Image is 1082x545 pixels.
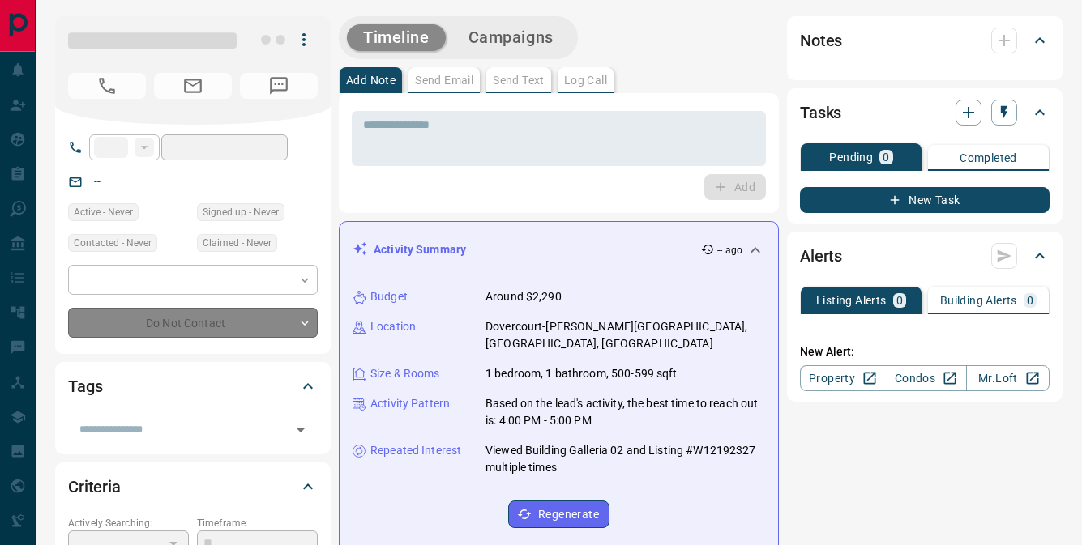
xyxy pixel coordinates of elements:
[485,395,765,429] p: Based on the lead's activity, the best time to reach out is: 4:00 PM - 5:00 PM
[1027,295,1033,306] p: 0
[370,288,408,305] p: Budget
[203,204,279,220] span: Signed up - Never
[452,24,570,51] button: Campaigns
[896,295,903,306] p: 0
[800,28,842,53] h2: Notes
[68,474,121,500] h2: Criteria
[800,93,1050,132] div: Tasks
[353,235,765,265] div: Activity Summary-- ago
[68,367,318,406] div: Tags
[883,151,889,163] p: 0
[154,73,232,99] span: No Email
[197,516,318,530] p: Timeframe:
[485,365,678,382] p: 1 bedroom, 1 bathroom, 500-599 sqft
[800,236,1050,275] div: Alerts
[374,241,466,258] p: Activity Summary
[203,235,272,251] span: Claimed - Never
[485,288,562,305] p: Around $2,290
[800,343,1050,360] p: New Alert:
[800,21,1050,60] div: Notes
[370,442,461,459] p: Repeated Interest
[74,204,133,220] span: Active - Never
[508,500,609,528] button: Regenerate
[829,151,873,163] p: Pending
[74,235,152,251] span: Contacted - Never
[68,308,318,338] div: Do Not Contact
[68,516,189,530] p: Actively Searching:
[800,365,883,391] a: Property
[347,24,446,51] button: Timeline
[94,175,101,188] a: --
[966,365,1050,391] a: Mr.Loft
[940,295,1017,306] p: Building Alerts
[800,187,1050,213] button: New Task
[960,152,1017,164] p: Completed
[68,73,146,99] span: No Number
[370,365,440,382] p: Size & Rooms
[485,442,765,476] p: Viewed Building Galleria 02 and Listing #W12192327 multiple times
[800,100,841,126] h2: Tasks
[816,295,887,306] p: Listing Alerts
[883,365,966,391] a: Condos
[68,373,102,399] h2: Tags
[346,75,396,86] p: Add Note
[68,467,318,506] div: Criteria
[240,73,318,99] span: No Number
[485,318,765,352] p: Dovercourt-[PERSON_NAME][GEOGRAPHIC_DATA], [GEOGRAPHIC_DATA], [GEOGRAPHIC_DATA]
[370,395,450,412] p: Activity Pattern
[370,318,416,335] p: Location
[717,243,742,258] p: -- ago
[289,419,312,441] button: Open
[800,243,842,269] h2: Alerts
